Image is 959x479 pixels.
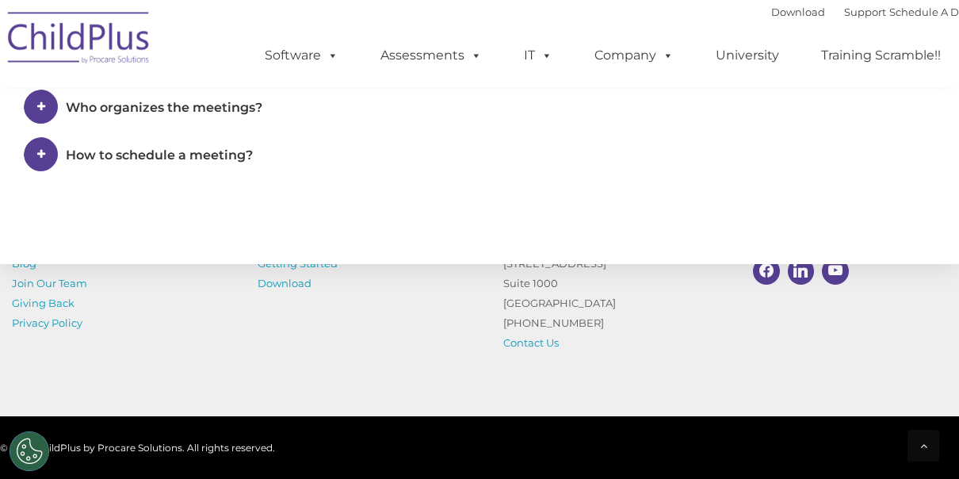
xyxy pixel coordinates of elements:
[12,297,75,309] a: Giving Back
[784,254,819,289] a: Linkedin
[771,6,825,18] a: Download
[508,40,568,71] a: IT
[844,6,886,18] a: Support
[818,254,853,289] a: Youtube
[10,431,49,471] button: Cookies Settings
[66,148,253,163] span: How to schedule a meeting?
[249,40,354,71] a: Software
[503,254,725,353] p: [STREET_ADDRESS] Suite 1000 [GEOGRAPHIC_DATA] [PHONE_NUMBER]
[365,40,498,71] a: Assessments
[12,277,87,289] a: Join Our Team
[66,100,262,115] span: Who organizes the meetings?
[700,40,795,71] a: University
[579,40,690,71] a: Company
[258,277,311,289] a: Download
[12,316,82,329] a: Privacy Policy
[503,336,559,349] a: Contact Us
[805,40,957,71] a: Training Scramble!!
[749,254,784,289] a: Facebook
